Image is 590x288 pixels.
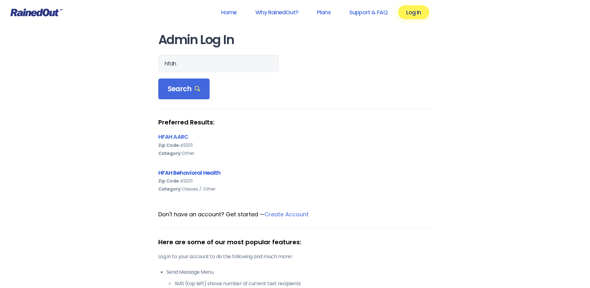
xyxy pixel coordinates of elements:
[158,133,432,141] div: HFAH AARC
[158,79,210,100] div: Search
[158,253,432,260] p: Log in to your account to do the following and much more!
[158,169,221,177] a: HFAH Behavioral Health
[158,149,432,157] div: Other
[158,118,432,126] strong: Preferred Results:
[158,178,180,184] b: Zip Code:
[309,5,339,19] a: Plans
[158,133,188,141] a: HFAH AARC
[158,237,432,247] div: Here are some of our most popular features:
[341,5,396,19] a: Support & FAQ
[158,55,279,72] input: Search Orgs…
[158,33,432,47] h1: Admin Log In
[158,150,182,156] b: Category:
[158,142,180,148] b: Zip Code:
[174,280,432,287] li: SMS (top left) shows number of current text recipients
[264,210,309,218] a: Create Account
[158,169,432,177] div: HFAH Behavioral Health
[398,5,429,19] a: Log In
[168,85,201,93] span: Search
[158,186,182,192] b: Category:
[158,185,432,193] div: Classes / Other
[158,141,432,149] div: 49201
[158,177,432,185] div: 49201
[247,5,306,19] a: Why RainedOut?
[213,5,245,19] a: Home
